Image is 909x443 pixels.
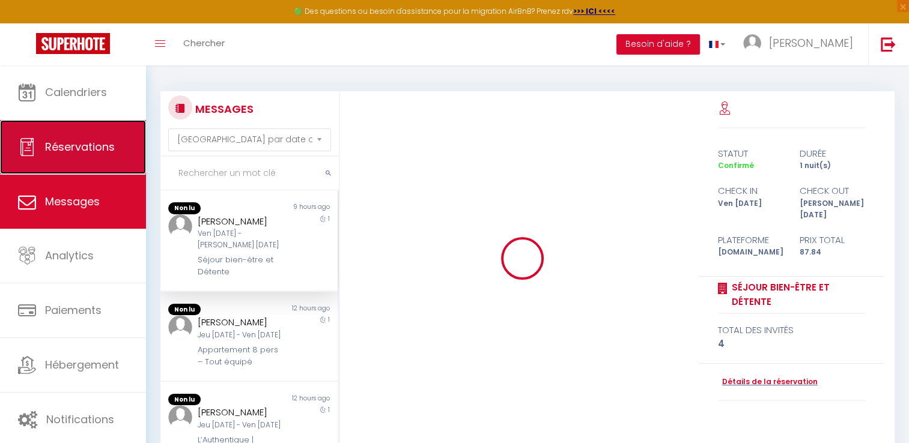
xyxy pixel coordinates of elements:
a: Séjour bien-être et Détente [728,280,866,309]
div: Jeu [DATE] - Ven [DATE] [198,420,285,431]
div: [PERSON_NAME] [198,214,285,229]
img: Super Booking [36,33,110,54]
div: 9 hours ago [249,202,337,214]
div: Appartement 8 pers – Tout équipé [198,344,285,369]
div: Prix total [792,233,874,247]
div: [PERSON_NAME] [198,405,285,420]
span: Notifications [46,412,114,427]
h3: MESSAGES [192,95,254,122]
button: Besoin d'aide ? [616,34,700,55]
span: Non lu [168,304,201,316]
div: statut [710,146,792,161]
div: Ven [DATE] - [PERSON_NAME] [DATE] [198,228,285,251]
div: 1 nuit(s) [792,160,874,172]
span: Calendriers [45,85,107,100]
span: Confirmé [718,160,754,170]
span: [PERSON_NAME] [769,35,853,50]
img: ... [168,214,192,238]
div: 12 hours ago [249,394,337,406]
div: durée [792,146,874,161]
div: check in [710,184,792,198]
div: Ven [DATE] [710,198,792,221]
div: [PERSON_NAME] [DATE] [792,198,874,221]
a: ... [PERSON_NAME] [734,23,868,65]
div: check out [792,184,874,198]
span: Réservations [45,139,115,154]
div: Jeu [DATE] - Ven [DATE] [198,330,285,341]
div: 12 hours ago [249,304,337,316]
span: Messages [45,194,100,209]
span: 1 [328,405,330,414]
img: ... [168,405,192,429]
span: Analytics [45,248,94,263]
span: Hébergement [45,357,119,372]
span: Paiements [45,303,102,318]
div: [DOMAIN_NAME] [710,247,792,258]
span: 1 [328,315,330,324]
span: Non lu [168,202,201,214]
span: Non lu [168,394,201,406]
a: >>> ICI <<<< [573,6,615,16]
img: logout [881,37,896,52]
img: ... [168,315,192,339]
div: 4 [718,337,866,351]
input: Rechercher un mot clé [160,157,339,190]
a: Chercher [174,23,234,65]
span: Chercher [183,37,225,49]
div: 87.84 [792,247,874,258]
img: ... [743,34,761,52]
span: 1 [328,214,330,223]
a: Détails de la réservation [718,376,818,388]
div: Séjour bien-être et Détente [198,254,285,279]
div: Plateforme [710,233,792,247]
div: total des invités [718,323,866,337]
div: [PERSON_NAME] [198,315,285,330]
